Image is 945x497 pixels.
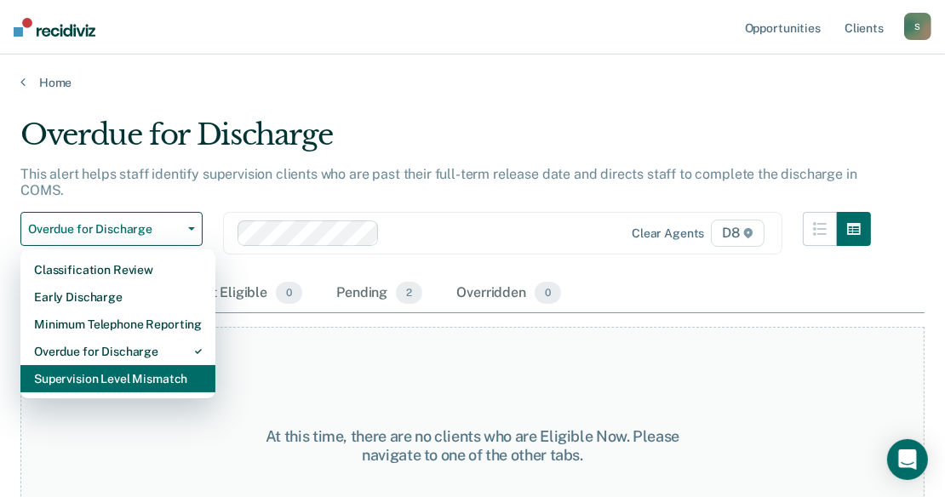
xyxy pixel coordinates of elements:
button: Overdue for Discharge [20,212,203,246]
div: Clear agents [632,226,704,241]
span: D8 [711,220,765,247]
div: At this time, there are no clients who are Eligible Now. Please navigate to one of the other tabs. [247,427,698,464]
div: Supervision Level Mismatch [34,365,202,392]
div: Pending2 [333,275,426,312]
div: Almost Eligible0 [169,275,306,312]
span: 0 [535,282,561,304]
div: Early Discharge [34,283,202,311]
div: Overridden0 [453,275,564,312]
div: Overdue for Discharge [20,117,871,166]
span: 0 [276,282,302,304]
span: 2 [396,282,422,304]
img: Recidiviz [14,18,95,37]
p: This alert helps staff identify supervision clients who are past their full-term release date and... [20,166,857,198]
div: Classification Review [34,256,202,283]
div: Overdue for Discharge [34,338,202,365]
span: Overdue for Discharge [28,222,181,237]
a: Home [20,75,925,90]
div: Open Intercom Messenger [887,439,928,480]
button: S [904,13,931,40]
div: Minimum Telephone Reporting [34,311,202,338]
